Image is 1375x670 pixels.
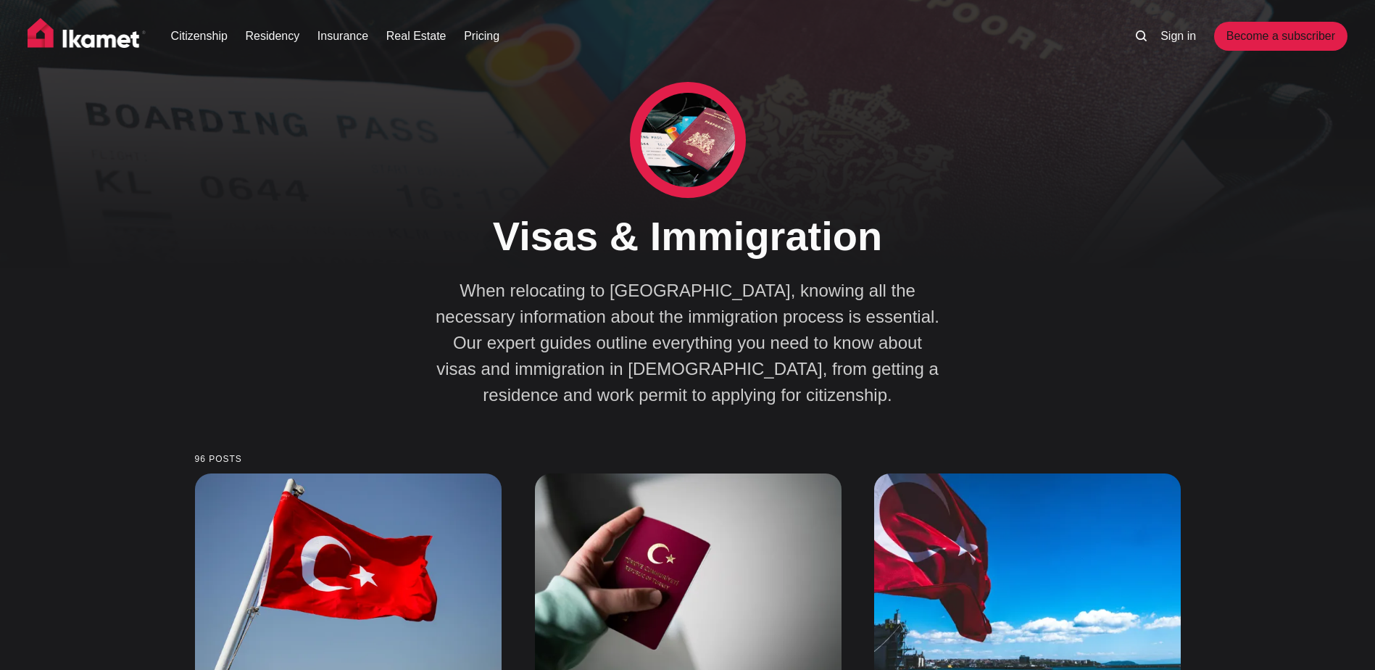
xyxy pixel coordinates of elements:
a: Citizenship [171,28,228,45]
h1: Visas & Immigration [420,212,956,260]
small: 96 posts [195,455,1181,464]
a: Sign in [1160,28,1196,45]
a: Pricing [464,28,499,45]
a: Residency [246,28,300,45]
a: Real Estate [386,28,446,45]
a: Become a subscriber [1214,22,1347,51]
img: Visas & Immigration [641,93,735,187]
p: When relocating to [GEOGRAPHIC_DATA], knowing all the necessary information about the immigration... [434,278,942,408]
img: Ikamet home [28,18,146,54]
a: Insurance [317,28,368,45]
